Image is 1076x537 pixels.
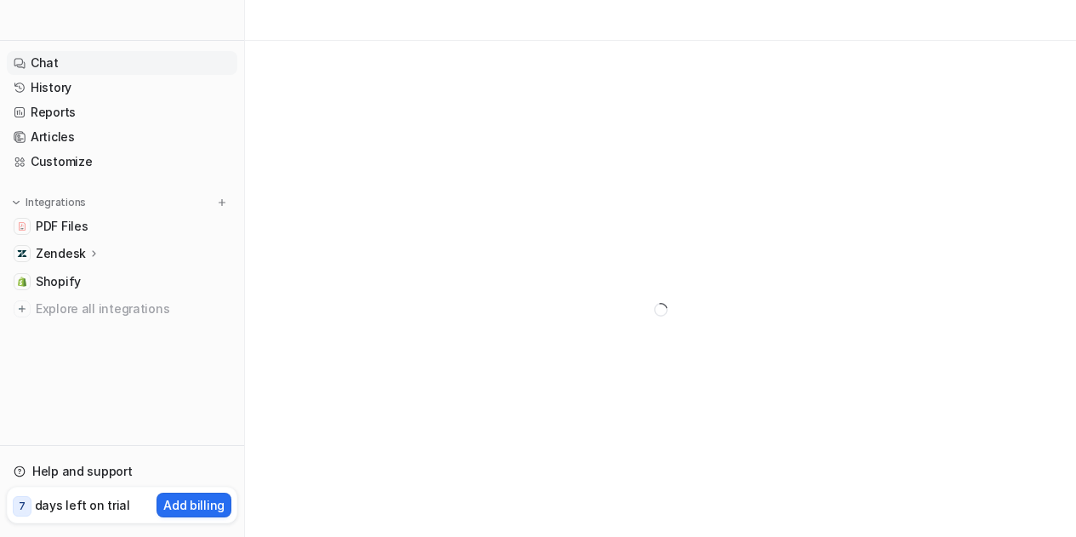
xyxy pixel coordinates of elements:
button: Add billing [157,493,231,517]
p: Integrations [26,196,86,209]
img: Shopify [17,277,27,287]
a: Explore all integrations [7,297,237,321]
a: Help and support [7,460,237,483]
img: explore all integrations [14,300,31,317]
a: History [7,76,237,100]
p: 7 [19,499,26,514]
p: Add billing [163,496,225,514]
a: Chat [7,51,237,75]
p: Zendesk [36,245,86,262]
a: Customize [7,150,237,174]
a: PDF FilesPDF Files [7,214,237,238]
img: menu_add.svg [216,197,228,209]
img: expand menu [10,197,22,209]
a: ShopifyShopify [7,270,237,294]
span: Shopify [36,273,81,290]
img: PDF Files [17,221,27,231]
button: Integrations [7,194,91,211]
span: PDF Files [36,218,88,235]
p: days left on trial [35,496,130,514]
a: Articles [7,125,237,149]
span: Explore all integrations [36,295,231,323]
img: Zendesk [17,249,27,259]
a: Reports [7,100,237,124]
